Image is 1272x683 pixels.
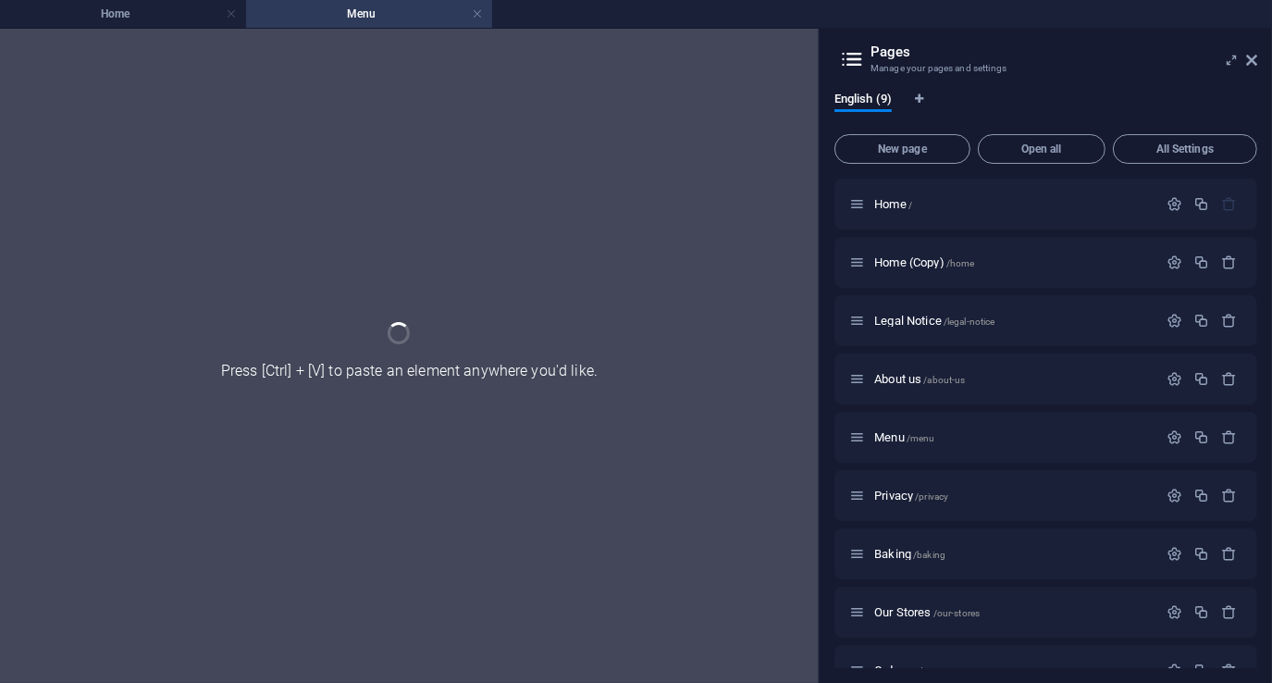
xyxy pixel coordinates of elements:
div: Settings [1167,429,1182,445]
button: New page [834,134,970,164]
span: /legal-notice [944,317,995,327]
div: Remove [1221,488,1237,503]
div: Settings [1167,488,1182,503]
div: The startpage cannot be deleted [1221,196,1237,212]
span: New page [843,143,962,155]
h4: Menu [246,4,492,24]
div: Settings [1167,313,1182,329]
button: Open all [978,134,1105,164]
div: About us/about-us [869,373,1157,385]
div: Remove [1221,546,1237,562]
div: Duplicate [1193,546,1209,562]
div: Remove [1221,429,1237,445]
div: Duplicate [1193,196,1209,212]
span: Click to open page [874,255,974,269]
div: Remove [1221,371,1237,387]
span: /order [906,666,932,677]
h2: Pages [871,43,1257,60]
div: Settings [1167,663,1182,678]
div: Duplicate [1193,371,1209,387]
span: Click to open page [874,314,994,328]
div: Language Tabs [834,92,1257,127]
div: Settings [1167,255,1182,270]
button: All Settings [1113,134,1257,164]
div: Duplicate [1193,429,1209,445]
div: Settings [1167,196,1182,212]
span: /privacy [915,491,948,502]
div: Remove [1221,313,1237,329]
div: Remove [1221,255,1237,270]
span: All Settings [1121,143,1249,155]
div: Remove [1221,663,1237,678]
span: Click to open page [874,605,980,619]
div: Duplicate [1193,488,1209,503]
span: English (9) [834,88,892,114]
div: Home (Copy)/home [869,256,1157,268]
span: Click to open page [874,547,945,561]
div: Duplicate [1193,604,1209,620]
span: Menu [874,430,934,444]
span: /menu [907,433,935,443]
div: Legal Notice/legal-notice [869,315,1157,327]
div: Duplicate [1193,663,1209,678]
span: /our-stores [933,608,981,618]
div: Settings [1167,604,1182,620]
span: /baking [913,550,945,560]
div: Settings [1167,371,1182,387]
div: Menu/menu [869,431,1157,443]
div: Duplicate [1193,255,1209,270]
span: Click to open page [874,372,965,386]
span: /about-us [923,375,965,385]
span: /home [946,258,975,268]
span: Open all [986,143,1097,155]
div: Order/order [869,664,1157,677]
span: Click to open page [874,197,912,211]
div: Duplicate [1193,313,1209,329]
div: Remove [1221,604,1237,620]
span: Click to open page [874,489,948,503]
div: Settings [1167,546,1182,562]
h3: Manage your pages and settings [871,60,1220,77]
span: / [908,200,912,210]
div: Our Stores/our-stores [869,606,1157,618]
div: Baking/baking [869,548,1157,560]
div: Privacy/privacy [869,490,1157,502]
div: Home/ [869,198,1157,210]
